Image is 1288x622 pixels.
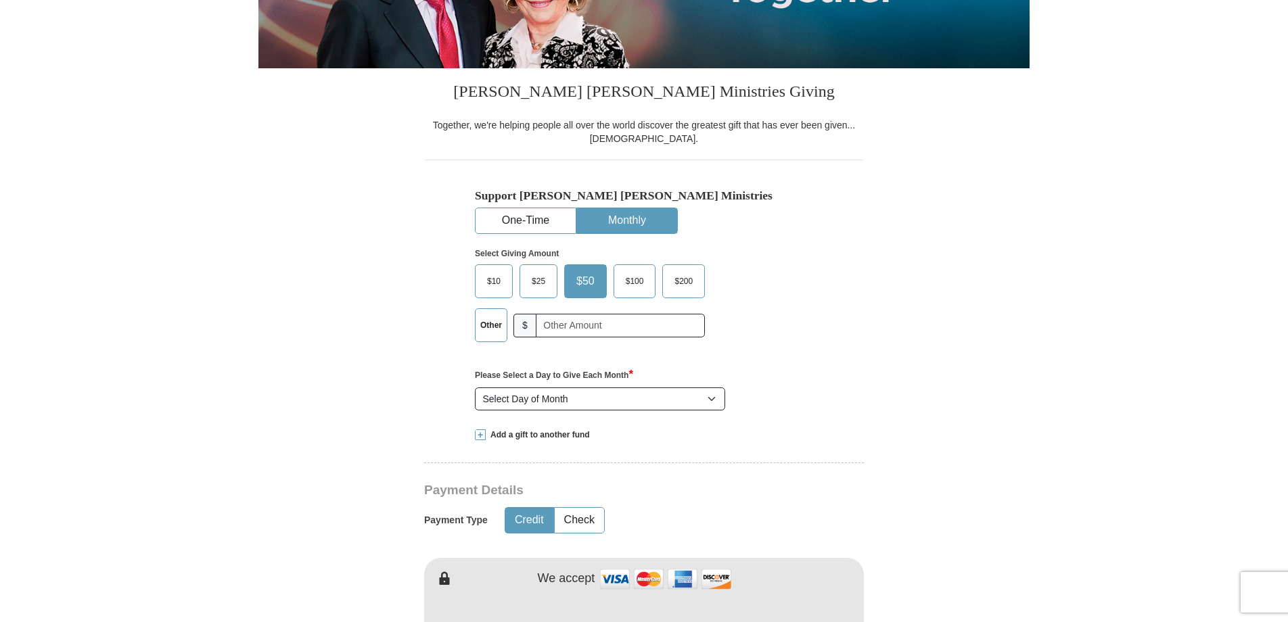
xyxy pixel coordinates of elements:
span: Add a gift to another fund [486,429,590,441]
span: $200 [668,271,699,291]
h3: [PERSON_NAME] [PERSON_NAME] Ministries Giving [424,68,864,118]
span: $25 [525,271,552,291]
button: Credit [505,508,553,533]
h5: Payment Type [424,515,488,526]
h4: We accept [538,571,595,586]
strong: Please Select a Day to Give Each Month [475,370,633,380]
span: $100 [619,271,651,291]
span: $50 [570,271,601,291]
button: One-Time [476,208,576,233]
strong: Select Giving Amount [475,249,559,258]
div: Together, we're helping people all over the world discover the greatest gift that has ever been g... [424,118,864,145]
h5: Support [PERSON_NAME] [PERSON_NAME] Ministries [475,189,813,203]
img: credit cards accepted [598,565,733,594]
span: $ [513,314,536,337]
button: Check [555,508,604,533]
h3: Payment Details [424,483,769,498]
span: $10 [480,271,507,291]
input: Other Amount [536,314,705,337]
button: Monthly [577,208,677,233]
label: Other [476,309,507,341]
